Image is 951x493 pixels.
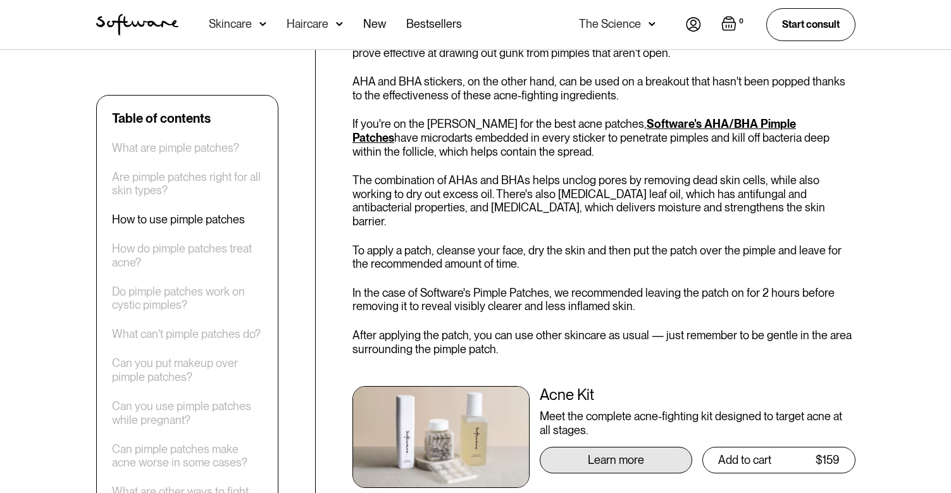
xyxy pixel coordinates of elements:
a: Acne KitMeet the complete acne-fighting kit designed to target acne at all stages.Learn moreAdd t... [352,386,855,488]
a: Software's AHA/BHA Pimple Patches [352,117,796,144]
p: The combination of AHAs and BHAs helps unclog pores by removing dead skin cells, while also worki... [352,173,855,228]
a: Do pimple patches work on cystic pimples? [112,285,263,312]
div: Learn more [588,454,644,466]
div: Skincare [209,18,252,30]
div: Table of contents [112,111,211,126]
a: Open empty cart [721,16,746,34]
div: $159 [816,454,840,466]
div: Meet the complete acne-fighting kit designed to target acne at all stages. [540,409,855,437]
div: 0 [737,16,746,27]
p: To apply a patch, cleanse your face, dry the skin and then put the patch over the pimple and leav... [352,244,855,271]
a: What can't pimple patches do? [112,328,261,342]
div: Haircare [287,18,328,30]
a: Are pimple patches right for all skin types? [112,170,263,197]
div: Add to cart [718,454,771,466]
div: The Science [579,18,641,30]
a: Start consult [766,8,855,41]
p: If you're on the [PERSON_NAME] for the best acne patches, have microdarts embedded in every stick... [352,117,855,158]
a: home [96,14,178,35]
p: In the case of Software's Pimple Patches, we recommended leaving the patch on for 2 hours before ... [352,286,855,313]
div: Acne Kit [540,386,855,404]
a: How do pimple patches treat acne? [112,242,263,270]
a: How to use pimple patches [112,213,245,227]
a: What are pimple patches? [112,141,239,155]
img: arrow down [259,18,266,30]
img: arrow down [336,18,343,30]
img: Software Logo [96,14,178,35]
a: Can you use pimple patches while pregnant? [112,399,263,427]
p: AHA and BHA stickers, on the other hand, can be used on a breakout that hasn't been popped thanks... [352,75,855,102]
a: Can pimple patches make acne worse in some cases? [112,442,263,470]
a: Can you put makeup over pimple patches? [112,357,263,384]
p: After applying the patch, you can use other skincare as usual — just remember to be gentle in the... [352,328,855,356]
img: arrow down [649,18,656,30]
